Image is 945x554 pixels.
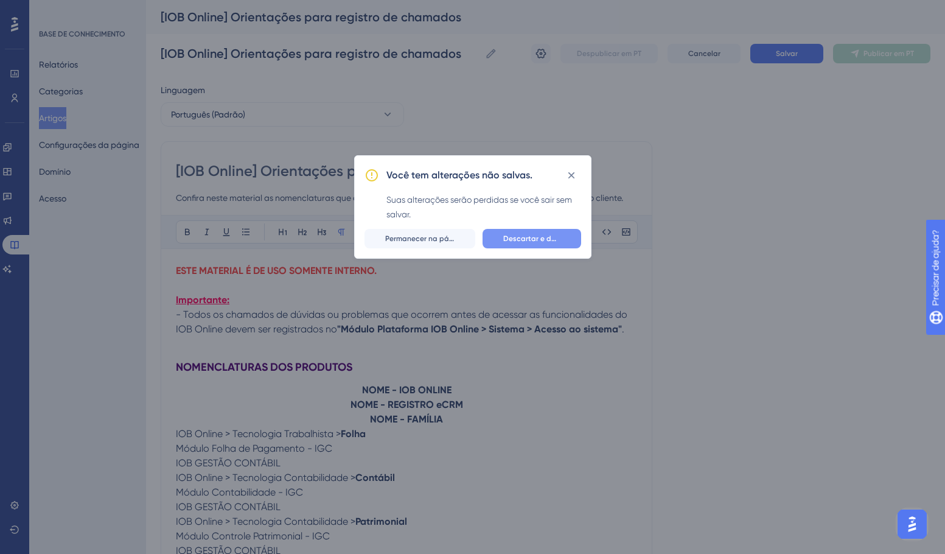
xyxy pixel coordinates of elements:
[386,169,532,181] font: Você tem alterações não salvas.
[385,234,465,243] font: Permanecer na página
[29,5,105,15] font: Precisar de ajuda?
[894,506,930,542] iframe: Iniciador do Assistente de IA do UserGuiding
[386,195,572,219] font: Suas alterações serão perdidas se você sair sem salvar.
[503,234,568,243] font: Descartar e deixar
